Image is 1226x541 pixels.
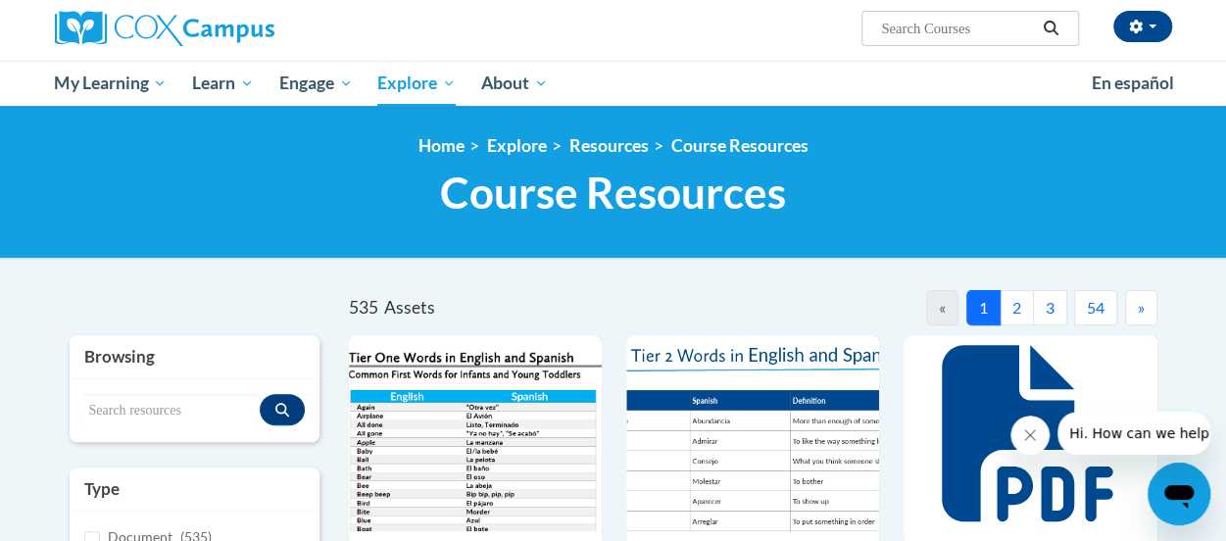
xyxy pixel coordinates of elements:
[54,72,167,95] span: My Learning
[179,61,267,106] a: Learn
[260,394,305,425] button: Search resources
[966,290,1001,325] button: 1
[267,61,366,106] a: Engage
[1010,416,1050,455] iframe: Close message
[440,167,786,219] span: Course Resources
[1148,463,1210,525] iframe: Button to launch messaging window
[671,135,809,156] a: Course Resources
[40,61,1187,106] div: Main menu
[487,135,547,156] a: Explore
[192,72,254,95] span: Learn
[1057,412,1210,455] iframe: Message from company
[377,72,456,95] span: Explore
[1036,17,1065,40] button: Search
[84,394,260,427] input: Search resources
[468,61,561,106] a: About
[1138,298,1145,317] span: »
[42,61,180,106] a: My Learning
[12,14,159,29] span: Hi. How can we help?
[55,11,274,46] img: Cox Campus
[365,61,468,106] a: Explore
[1074,290,1117,325] button: 54
[349,297,378,318] span: 535
[569,135,649,156] a: Resources
[55,11,408,46] a: Cox Campus
[753,290,1157,325] nav: Pagination Navigation
[84,345,305,369] h3: Browsing
[1079,63,1187,104] a: En español
[1000,290,1034,325] button: 2
[349,335,602,531] img: d35314be-4b7e-462d-8f95-b17e3d3bb747.pdf
[1113,11,1172,42] button: Account Settings
[418,135,465,156] a: Home
[481,72,548,95] span: About
[879,17,1036,40] input: Search Courses
[1092,73,1174,93] span: En español
[384,297,435,318] span: Assets
[1033,290,1067,325] button: 3
[1125,290,1157,325] button: Next
[279,72,353,95] span: Engage
[84,477,305,501] h3: Type
[626,335,879,531] img: 836e94b2-264a-47ae-9840-fb2574307f3b.pdf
